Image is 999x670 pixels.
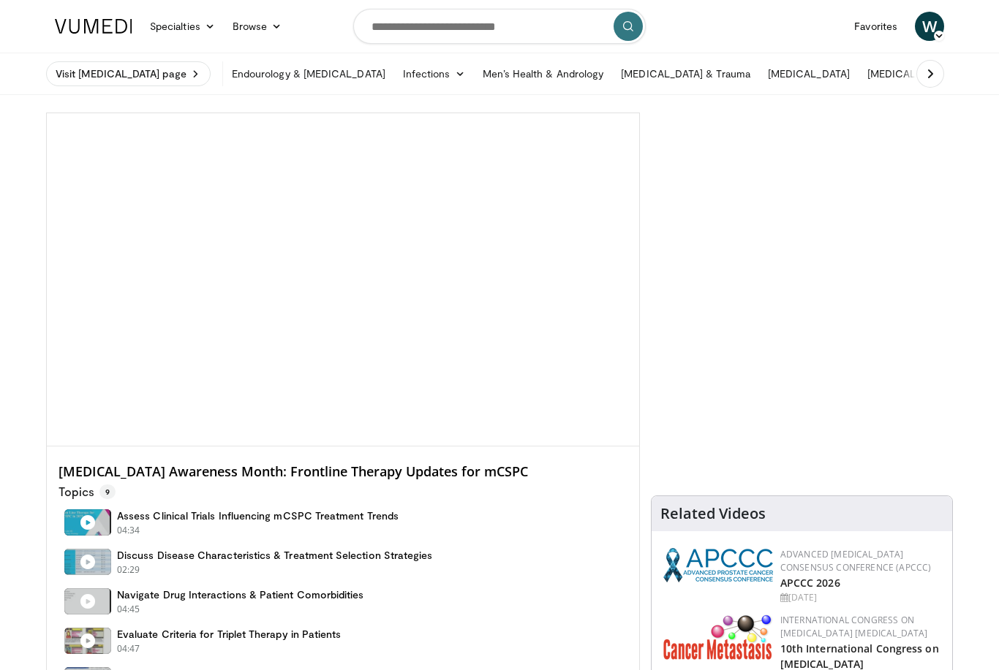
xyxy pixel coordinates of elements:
input: Search topics, interventions [353,9,646,44]
a: Advanced [MEDICAL_DATA] Consensus Conference (APCCC) [780,548,932,574]
a: Infections [394,59,474,88]
h4: Related Videos [660,505,766,522]
h4: [MEDICAL_DATA] Awareness Month: Frontline Therapy Updates for mCSPC [59,464,627,480]
iframe: Advertisement [692,113,911,295]
a: Favorites [845,12,906,41]
a: International Congress on [MEDICAL_DATA] [MEDICAL_DATA] [780,614,928,639]
p: 02:29 [117,563,140,576]
a: Browse [224,12,291,41]
p: Topics [59,484,116,499]
h4: Discuss Disease Characteristics & Treatment Selection Strategies [117,549,432,562]
h4: Assess Clinical Trials Influencing mCSPC Treatment Trends [117,509,399,522]
video-js: Video Player [47,113,639,446]
img: 92ba7c40-df22-45a2-8e3f-1ca017a3d5ba.png.150x105_q85_autocrop_double_scale_upscale_version-0.2.png [663,548,773,582]
a: Endourology & [MEDICAL_DATA] [223,59,394,88]
a: [MEDICAL_DATA] & Trauma [612,59,759,88]
h4: Evaluate Criteria for Triplet Therapy in Patients [117,628,341,641]
img: VuMedi Logo [55,19,132,34]
a: Visit [MEDICAL_DATA] page [46,61,211,86]
div: [DATE] [780,591,940,604]
a: [MEDICAL_DATA] [759,59,859,88]
p: 04:34 [117,524,140,537]
a: APCCC 2026 [780,576,840,590]
a: Specialties [141,12,224,41]
img: 6ff8bc22-9509-4454-a4f8-ac79dd3b8976.png.150x105_q85_autocrop_double_scale_upscale_version-0.2.png [663,614,773,660]
iframe: Advertisement [692,304,911,487]
a: W [915,12,944,41]
p: 04:47 [117,642,140,655]
p: 04:45 [117,603,140,616]
h4: Navigate Drug Interactions & Patient Comorbidities [117,588,364,601]
span: 9 [99,484,116,499]
a: Men’s Health & Andrology [474,59,613,88]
